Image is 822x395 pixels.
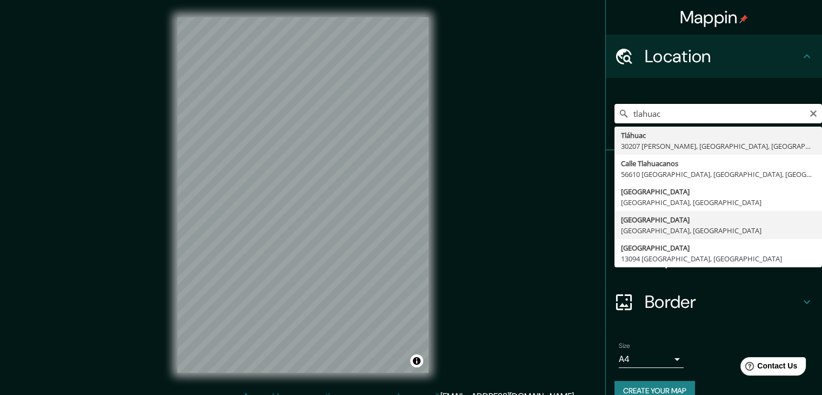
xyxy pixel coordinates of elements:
[680,6,749,28] h4: Mappin
[621,186,816,197] div: [GEOGRAPHIC_DATA]
[621,225,816,236] div: [GEOGRAPHIC_DATA], [GEOGRAPHIC_DATA]
[606,35,822,78] div: Location
[621,242,816,253] div: [GEOGRAPHIC_DATA]
[645,45,800,67] h4: Location
[606,194,822,237] div: Style
[621,197,816,208] div: [GEOGRAPHIC_DATA], [GEOGRAPHIC_DATA]
[645,291,800,313] h4: Border
[619,341,630,351] label: Size
[621,141,816,152] div: 30207 [PERSON_NAME], [GEOGRAPHIC_DATA], [GEOGRAPHIC_DATA]
[621,169,816,180] div: 56610 [GEOGRAPHIC_DATA], [GEOGRAPHIC_DATA], [GEOGRAPHIC_DATA]
[726,353,810,383] iframe: Help widget launcher
[621,253,816,264] div: 13094 [GEOGRAPHIC_DATA], [GEOGRAPHIC_DATA]
[606,280,822,324] div: Border
[410,354,423,367] button: Toggle attribution
[606,150,822,194] div: Pins
[621,214,816,225] div: [GEOGRAPHIC_DATA]
[614,104,822,123] input: Pick your city or area
[645,248,800,269] h4: Layout
[606,237,822,280] div: Layout
[621,130,816,141] div: Tláhuac
[809,108,818,118] button: Clear
[739,15,748,23] img: pin-icon.png
[621,158,816,169] div: Calle Tlahuacanos
[619,351,684,368] div: A4
[177,17,429,373] canvas: Map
